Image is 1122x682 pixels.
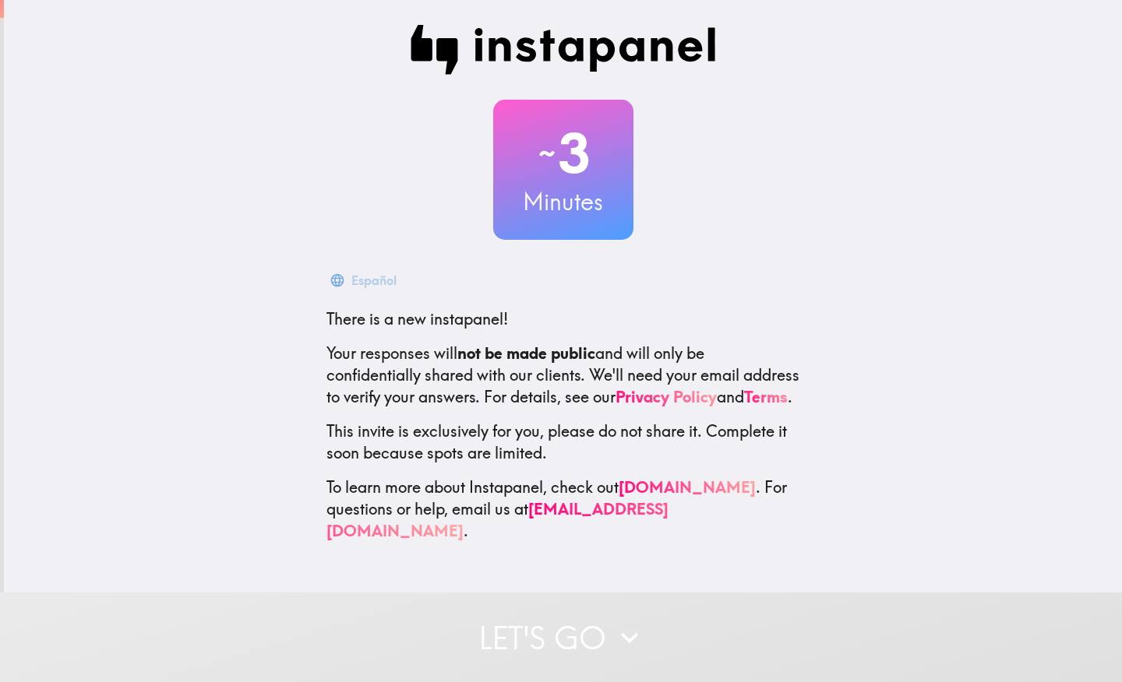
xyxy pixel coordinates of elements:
img: Instapanel [411,25,716,75]
h2: 3 [493,121,633,185]
button: Español [326,265,403,296]
p: Your responses will and will only be confidentially shared with our clients. We'll need your emai... [326,343,800,408]
b: not be made public [457,343,595,363]
a: Terms [744,387,788,406]
span: There is a new instapanel! [326,309,508,329]
span: ~ [536,130,558,177]
div: Español [351,269,397,291]
h3: Minutes [493,185,633,218]
a: [DOMAIN_NAME] [619,477,756,497]
a: [EMAIL_ADDRESS][DOMAIN_NAME] [326,499,669,540]
p: To learn more about Instapanel, check out . For questions or help, email us at . [326,476,800,542]
p: This invite is exclusively for you, please do not share it. Complete it soon because spots are li... [326,420,800,464]
a: Privacy Policy [616,387,717,406]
